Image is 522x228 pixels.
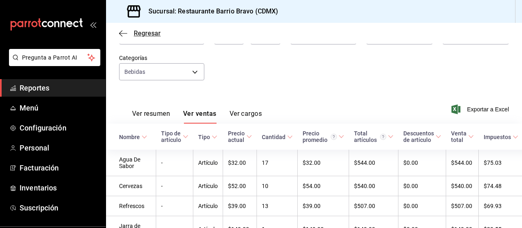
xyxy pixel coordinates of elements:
span: Tipo [198,134,217,140]
span: Impuestos [484,134,518,140]
label: Categorías [119,55,204,61]
div: Cantidad [262,134,285,140]
span: Venta total [451,130,474,143]
td: Artículo [193,150,223,176]
span: Total artículos [354,130,394,143]
div: Tipo de artículo [161,130,181,143]
td: - [156,176,193,196]
td: - [156,150,193,176]
span: Configuración [20,122,99,133]
td: $32.00 [298,150,349,176]
span: Facturación [20,162,99,173]
td: $0.00 [398,150,446,176]
button: Ver resumen [132,110,170,124]
td: Artículo [193,176,223,196]
td: $0.00 [398,196,446,216]
div: Precio actual [228,130,245,143]
td: Artículo [193,196,223,216]
button: Regresar [119,29,161,37]
td: $544.00 [446,150,479,176]
span: Precio promedio [303,130,344,143]
span: Personal [20,142,99,153]
svg: El total artículos considera cambios de precios en los artículos así como costos adicionales por ... [380,134,386,140]
td: $52.00 [223,176,257,196]
div: Venta total [451,130,467,143]
td: $507.00 [446,196,479,216]
span: Reportes [20,82,99,93]
button: Ver cargos [230,110,262,124]
h3: Sucursal: Restaurante Barrio Bravo (CDMX) [142,7,278,16]
button: Exportar a Excel [453,104,509,114]
span: Tipo de artículo [161,130,188,143]
span: Inventarios [20,182,99,193]
svg: Precio promedio = Total artículos / cantidad [331,134,337,140]
td: Refrescos [106,196,156,216]
span: Regresar [134,29,161,37]
span: Cantidad [262,134,293,140]
td: Agua De Sabor [106,150,156,176]
div: Descuentos de artículo [403,130,434,143]
span: Bebidas [124,68,145,76]
td: $507.00 [349,196,398,216]
button: Pregunta a Parrot AI [9,49,100,66]
td: $32.00 [223,150,257,176]
td: 10 [257,176,298,196]
button: open_drawer_menu [90,21,96,28]
td: $39.00 [223,196,257,216]
span: Suscripción [20,202,99,213]
button: Ver ventas [183,110,217,124]
span: Nombre [119,134,147,140]
div: Impuestos [484,134,511,140]
td: Cervezas [106,176,156,196]
a: Pregunta a Parrot AI [6,59,100,68]
td: 17 [257,150,298,176]
div: Nombre [119,134,140,140]
td: $54.00 [298,176,349,196]
td: $0.00 [398,176,446,196]
span: Pregunta a Parrot AI [22,53,88,62]
td: $544.00 [349,150,398,176]
div: Precio promedio [303,130,337,143]
td: 13 [257,196,298,216]
span: Menú [20,102,99,113]
span: Precio actual [228,130,252,143]
div: navigation tabs [132,110,262,124]
td: - [156,196,193,216]
td: $39.00 [298,196,349,216]
span: Descuentos de artículo [403,130,441,143]
div: Total artículos [354,130,386,143]
div: Tipo [198,134,210,140]
td: $540.00 [446,176,479,196]
td: $540.00 [349,176,398,196]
